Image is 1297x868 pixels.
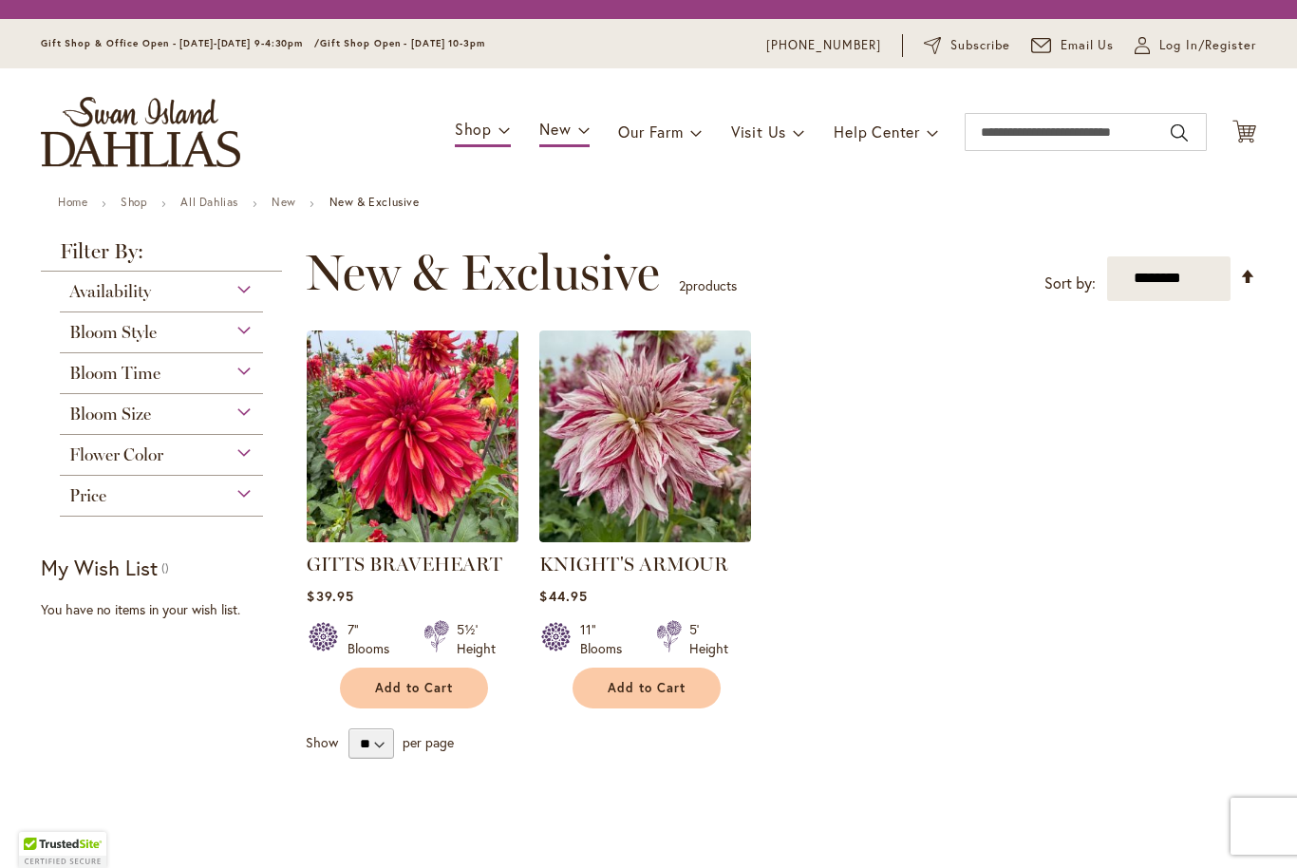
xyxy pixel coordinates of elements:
[180,195,238,209] a: All Dahlias
[457,620,496,658] div: 5½' Height
[924,36,1010,55] a: Subscribe
[1171,118,1188,148] button: Search
[539,553,728,576] a: KNIGHT'S ARMOUR
[950,36,1010,55] span: Subscribe
[1044,266,1096,301] label: Sort by:
[455,119,492,139] span: Shop
[539,528,751,546] a: KNIGHT'S ARMOUR
[1159,36,1256,55] span: Log In/Register
[69,322,157,343] span: Bloom Style
[69,485,106,506] span: Price
[340,668,488,708] button: Add to Cart
[41,97,240,167] a: store logo
[306,733,338,751] span: Show
[731,122,786,142] span: Visit Us
[580,620,633,658] div: 11" Blooms
[375,680,453,696] span: Add to Cart
[679,276,686,294] span: 2
[1135,36,1256,55] a: Log In/Register
[679,271,737,301] p: products
[539,587,587,605] span: $44.95
[689,620,728,658] div: 5' Height
[307,587,353,605] span: $39.95
[573,668,721,708] button: Add to Cart
[348,620,401,658] div: 7" Blooms
[329,195,420,209] strong: New & Exclusive
[306,244,660,301] span: New & Exclusive
[14,801,67,854] iframe: Launch Accessibility Center
[307,330,518,542] img: GITTS BRAVEHEART
[618,122,683,142] span: Our Farm
[1061,36,1115,55] span: Email Us
[272,195,296,209] a: New
[41,554,158,581] strong: My Wish List
[320,37,485,49] span: Gift Shop Open - [DATE] 10-3pm
[403,733,454,751] span: per page
[1031,36,1115,55] a: Email Us
[69,444,163,465] span: Flower Color
[58,195,87,209] a: Home
[307,553,502,576] a: GITTS BRAVEHEART
[539,330,751,542] img: KNIGHT'S ARMOUR
[307,528,518,546] a: GITTS BRAVEHEART
[766,36,881,55] a: [PHONE_NUMBER]
[539,119,571,139] span: New
[41,37,320,49] span: Gift Shop & Office Open - [DATE]-[DATE] 9-4:30pm /
[69,281,151,302] span: Availability
[69,363,160,384] span: Bloom Time
[69,404,151,425] span: Bloom Size
[834,122,920,142] span: Help Center
[41,241,282,272] strong: Filter By:
[608,680,686,696] span: Add to Cart
[121,195,147,209] a: Shop
[41,600,294,619] div: You have no items in your wish list.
